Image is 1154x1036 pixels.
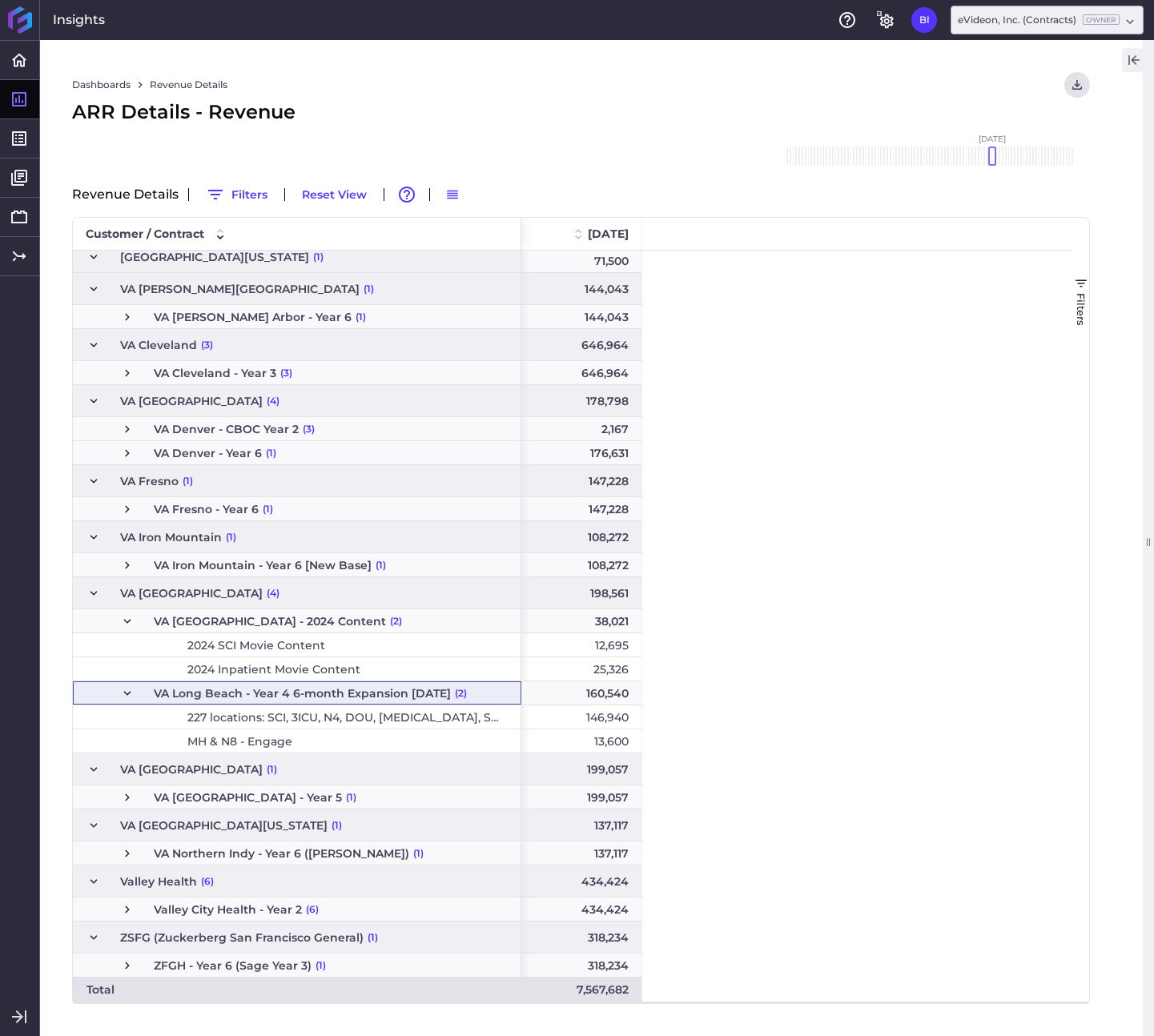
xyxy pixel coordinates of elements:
div: Press SPACE to select this row. [73,809,521,841]
div: Press SPACE to select this row. [521,609,642,633]
div: Press SPACE to select this row. [73,361,521,385]
span: (2) [390,610,402,632]
div: 137,117 [521,841,642,865]
div: 108,272 [521,553,642,576]
span: (1) [183,466,193,496]
div: 146,940 [521,705,642,729]
span: VA Iron Mountain - Year 6 [New Base] [154,554,372,576]
span: 227 locations: SCI, 3ICU, N4, DOU, [MEDICAL_DATA], S8 and S10 [187,706,504,729]
button: User Menu [911,7,937,33]
span: VA Fresno - Year 6 [154,498,259,520]
div: Press SPACE to select this row. [521,841,642,865]
div: 199,057 [521,785,642,809]
div: Press SPACE to select this row. [73,865,521,897]
div: Press SPACE to select this row. [73,329,521,361]
div: Press SPACE to select this row. [521,633,642,657]
span: [DATE] [979,135,1006,177]
span: (1) [266,442,276,464]
div: Press SPACE to select this row. [73,553,521,577]
div: 198,561 [521,577,642,608]
span: (4) [267,386,279,416]
div: Press SPACE to select this row. [73,465,521,497]
div: 38,021 [521,609,642,632]
div: Press SPACE to select this row. [521,657,642,681]
span: (1) [368,922,378,953]
span: Filters [1075,293,1088,326]
div: eVideon, Inc. (Contracts) [958,13,1120,27]
div: Press SPACE to select this row. [73,954,521,978]
a: Dashboards [72,78,131,92]
div: Press SPACE to select this row. [521,922,642,954]
div: Press SPACE to select this row. [521,577,642,609]
span: VA [PERSON_NAME] Arbor - Year 6 [154,306,352,328]
div: 71,500 [521,249,642,272]
span: (3) [201,330,213,360]
span: MH & N8 - Engage [187,730,292,753]
ins: Owner [1083,14,1120,25]
span: (3) [303,418,315,440]
div: Press SPACE to select this row. [521,441,642,465]
div: Press SPACE to select this row. [521,361,642,385]
div: 199,057 [521,753,642,785]
div: Press SPACE to select this row. [73,681,521,705]
div: Press SPACE to select this row. [521,954,642,978]
span: Valley Health [120,866,197,897]
span: VA [GEOGRAPHIC_DATA] [120,578,263,608]
span: (1) [226,522,236,552]
div: Press SPACE to select this row. [521,785,642,809]
div: 144,043 [521,273,642,304]
div: 144,043 [521,305,642,328]
div: 646,964 [521,361,642,384]
div: Press SPACE to select this row. [521,249,642,273]
div: Press SPACE to select this row. [521,273,642,305]
span: (1) [413,842,424,865]
div: Press SPACE to select this row. [521,705,642,729]
div: Press SPACE to select this row. [73,241,521,273]
button: Filters [199,182,275,207]
div: 147,228 [521,465,642,496]
div: Press SPACE to select this row. [521,417,642,441]
div: Press SPACE to select this row. [521,385,642,417]
span: (1) [263,498,273,520]
div: 13,600 [521,729,642,753]
div: 137,117 [521,809,642,841]
div: Press SPACE to select this row. [521,497,642,521]
div: Press SPACE to select this row. [73,729,521,753]
a: Revenue Details [150,78,227,92]
div: Press SPACE to select this row. [73,305,521,329]
div: Press SPACE to select this row. [73,978,521,1002]
span: [DATE] [588,227,629,241]
span: (1) [267,754,277,785]
div: 7,567,682 [521,978,642,1001]
div: Press SPACE to select this row. [73,841,521,865]
div: Press SPACE to select this row. [73,785,521,809]
span: 2024 SCI Movie Content [187,634,325,657]
div: Press SPACE to select this row. [521,521,642,553]
div: 176,631 [521,441,642,464]
div: Press SPACE to select this row. [73,897,521,922]
div: Press SPACE to select this row. [521,978,642,1002]
div: 2,167 [521,417,642,440]
span: VA Fresno [120,466,179,496]
span: (1) [364,274,374,304]
div: Press SPACE to select this row. [521,809,642,841]
span: VA [PERSON_NAME][GEOGRAPHIC_DATA] [120,274,360,304]
button: Help [834,7,860,33]
button: Reset View [295,182,374,207]
div: Press SPACE to select this row. [521,329,642,361]
div: Press SPACE to select this row. [73,273,521,305]
div: 108,272 [521,521,642,552]
span: VA [GEOGRAPHIC_DATA] - 2024 Content [154,610,386,632]
div: Press SPACE to select this row. [73,657,521,681]
span: 2024 Inpatient Movie Content [187,658,360,681]
div: 178,798 [521,385,642,416]
span: VA [GEOGRAPHIC_DATA][US_STATE] [120,810,328,841]
div: Press SPACE to select this row. [73,922,521,954]
div: 434,424 [521,897,642,921]
div: Press SPACE to select this row. [73,609,521,633]
div: 147,228 [521,497,642,520]
div: 160,540 [521,681,642,705]
span: VA Cleveland - Year 3 [154,362,276,384]
span: Valley City Health - Year 2 [154,898,302,921]
div: 25,326 [521,657,642,681]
